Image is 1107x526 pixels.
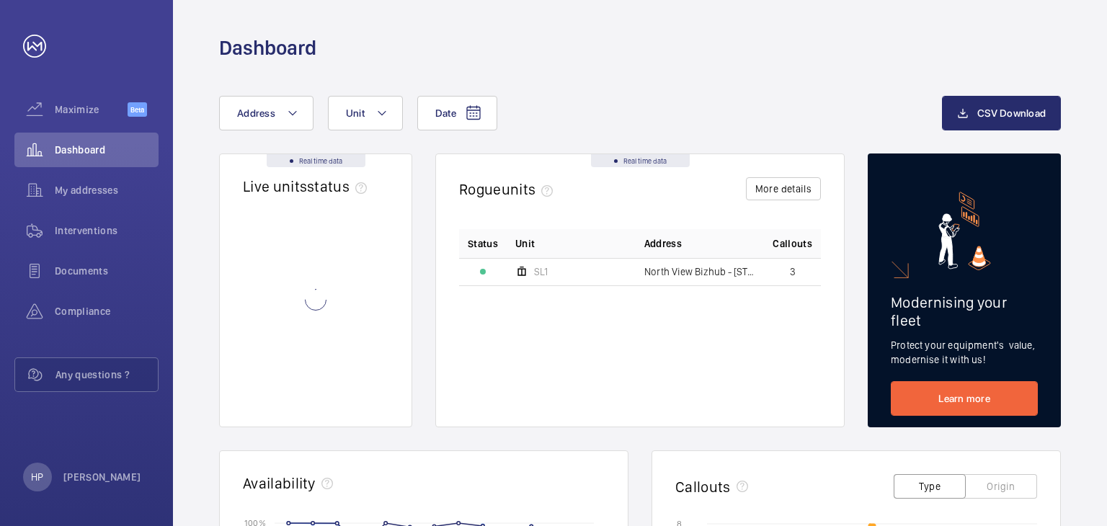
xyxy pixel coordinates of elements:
span: North View Bizhub - [STREET_ADDRESS] [644,267,756,277]
span: Dashboard [55,143,159,157]
p: HP [31,470,43,484]
span: Callouts [773,236,812,251]
span: Compliance [55,304,159,318]
button: More details [746,177,821,200]
span: status [307,177,373,195]
span: units [502,180,559,198]
a: Learn more [891,381,1038,416]
span: SL1 [534,267,548,277]
span: Maximize [55,102,128,117]
h2: Availability [243,474,316,492]
div: Real time data [267,154,365,167]
span: Beta [128,102,147,117]
span: CSV Download [977,107,1046,119]
img: marketing-card.svg [938,192,991,270]
span: Address [237,107,275,119]
h2: Modernising your fleet [891,293,1038,329]
p: [PERSON_NAME] [63,470,141,484]
button: Type [894,474,966,499]
span: Any questions ? [55,367,158,382]
div: Real time data [591,154,690,167]
button: Unit [328,96,403,130]
button: CSV Download [942,96,1061,130]
h2: Rogue [459,180,559,198]
span: 3 [790,267,796,277]
h2: Callouts [675,478,731,496]
button: Address [219,96,314,130]
button: Date [417,96,497,130]
span: Unit [515,236,535,251]
p: Protect your equipment's value, modernise it with us! [891,338,1038,367]
span: My addresses [55,183,159,197]
span: Date [435,107,456,119]
span: Unit [346,107,365,119]
span: Address [644,236,682,251]
button: Origin [965,474,1037,499]
span: Interventions [55,223,159,238]
h2: Live units [243,177,373,195]
h1: Dashboard [219,35,316,61]
span: Documents [55,264,159,278]
p: Status [468,236,498,251]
